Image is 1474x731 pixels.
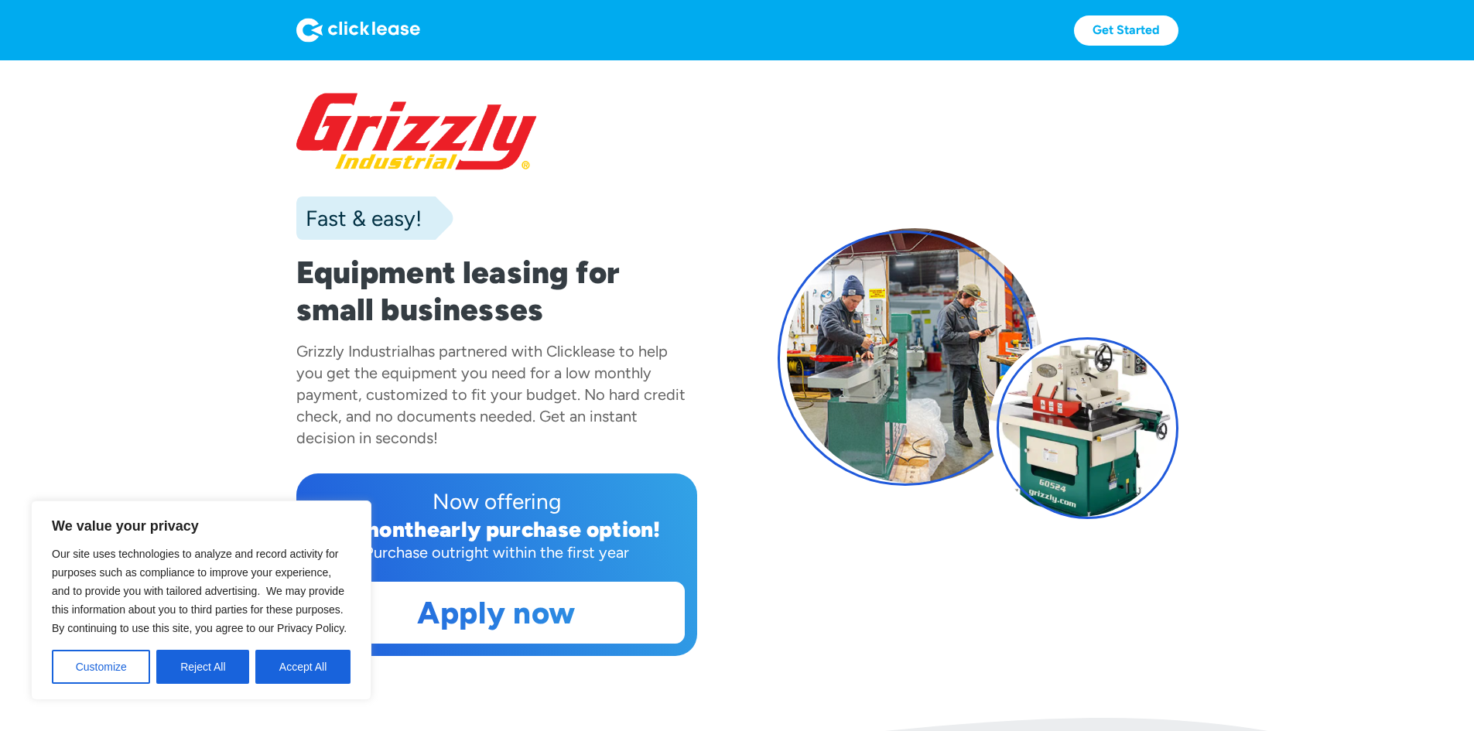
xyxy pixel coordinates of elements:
div: Purchase outright within the first year [309,541,685,563]
div: Fast & easy! [296,203,422,234]
div: 12 month [332,516,427,542]
div: Grizzly Industrial [296,342,412,360]
img: Logo [296,18,420,43]
div: We value your privacy [31,500,371,700]
a: Get Started [1074,15,1178,46]
div: Now offering [309,486,685,517]
button: Accept All [255,650,351,684]
h1: Equipment leasing for small businesses [296,254,697,328]
button: Reject All [156,650,249,684]
div: early purchase option! [427,516,661,542]
button: Customize [52,650,150,684]
div: has partnered with Clicklease to help you get the equipment you need for a low monthly payment, c... [296,342,686,447]
p: We value your privacy [52,517,351,535]
a: Apply now [310,582,684,643]
span: Our site uses technologies to analyze and record activity for purposes such as compliance to impr... [52,548,347,634]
